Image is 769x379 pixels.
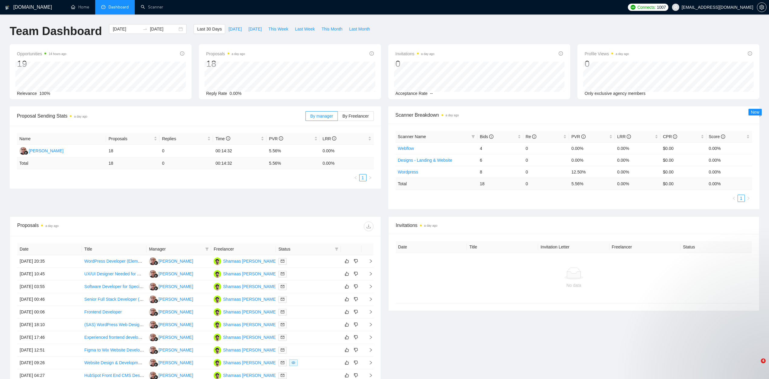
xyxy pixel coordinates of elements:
[396,91,428,96] span: Acceptance Rate
[149,335,193,339] a: AU[PERSON_NAME]
[281,348,284,352] span: mail
[214,309,277,314] a: SMShamaas [PERSON_NAME]
[281,259,284,263] span: mail
[343,258,351,265] button: like
[398,146,414,151] a: Webflow
[345,309,349,314] span: like
[214,322,277,327] a: SMShamaas [PERSON_NAME]
[709,134,725,139] span: Score
[345,348,349,352] span: like
[197,26,222,32] span: Last 30 Days
[214,284,277,289] a: SMShamaas [PERSON_NAME]
[281,335,284,339] span: mail
[17,50,66,57] span: Opportunities
[730,195,738,202] li: Previous Page
[396,58,435,70] div: 0
[154,299,158,303] img: gigradar-bm.png
[108,135,153,142] span: Proposals
[223,270,277,277] div: Shamaas [PERSON_NAME]
[396,222,752,229] span: Invitations
[214,373,277,377] a: SMShamaas [PERSON_NAME]
[467,241,538,253] th: Title
[396,50,435,57] span: Invitations
[352,321,360,328] button: dislike
[84,259,246,264] a: WordPress Developer (Elementor, JetEngine, WPML, CSS) – Ongoing Hourly Support
[154,274,158,278] img: gigradar-bm.png
[477,166,523,178] td: 8
[223,258,277,264] div: Shamaas [PERSON_NAME]
[745,195,752,202] button: right
[154,286,158,290] img: gigradar-bm.png
[343,359,351,366] button: like
[223,309,277,315] div: Shamaas [PERSON_NAME]
[214,335,277,339] a: SMShamaas [PERSON_NAME]
[354,309,358,314] span: dislike
[149,283,157,290] img: AU
[160,157,213,169] td: 0
[360,174,366,181] a: 1
[627,134,631,139] span: info-circle
[279,136,283,141] span: info-circle
[751,110,759,115] span: New
[398,170,418,174] a: Wordpress
[526,134,537,139] span: Re
[538,241,609,253] th: Invitation Letter
[345,271,349,276] span: like
[352,258,360,265] button: dislike
[354,335,358,340] span: dislike
[17,58,66,70] div: 19
[106,145,160,157] td: 18
[343,372,351,379] button: like
[268,26,288,32] span: This Week
[158,258,193,264] div: [PERSON_NAME]
[29,147,63,154] div: [PERSON_NAME]
[367,174,374,181] li: Next Page
[158,270,193,277] div: [PERSON_NAME]
[585,58,629,70] div: 0
[158,283,193,290] div: [PERSON_NAME]
[17,157,106,169] td: Total
[310,114,333,118] span: By manager
[230,91,242,96] span: 0.00%
[205,247,209,251] span: filter
[732,196,736,200] span: left
[162,135,206,142] span: Replies
[214,296,221,303] img: SM
[214,308,221,316] img: SM
[158,296,193,303] div: [PERSON_NAME]
[345,335,349,340] span: like
[730,195,738,202] button: left
[673,134,677,139] span: info-circle
[571,134,586,139] span: PVR
[180,51,184,56] span: info-circle
[19,147,27,155] img: AU
[617,134,631,139] span: LRR
[84,348,197,352] a: Figma to Wix Website Development (3–4 Pages) - URGENT
[149,346,157,354] img: AU
[39,91,50,96] span: 100%
[214,360,277,365] a: SMShamaas [PERSON_NAME]
[149,258,193,263] a: AU[PERSON_NAME]
[569,178,615,189] td: 5.56 %
[106,157,160,169] td: 18
[149,321,157,329] img: AU
[320,145,373,157] td: 0.00%
[352,359,360,366] button: dislike
[206,91,227,96] span: Reply Rate
[349,26,370,32] span: Last Month
[352,174,359,181] li: Previous Page
[637,4,655,11] span: Connects:
[17,91,37,96] span: Relevance
[352,346,360,354] button: dislike
[396,178,478,189] td: Total
[265,24,292,34] button: This Week
[154,362,158,367] img: gigradar-bm.png
[745,195,752,202] li: Next Page
[154,350,158,354] img: gigradar-bm.png
[343,270,351,277] button: like
[352,372,360,379] button: dislike
[17,243,82,255] th: Date
[149,309,193,314] a: AU[PERSON_NAME]
[334,245,340,254] span: filter
[267,145,320,157] td: 5.56%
